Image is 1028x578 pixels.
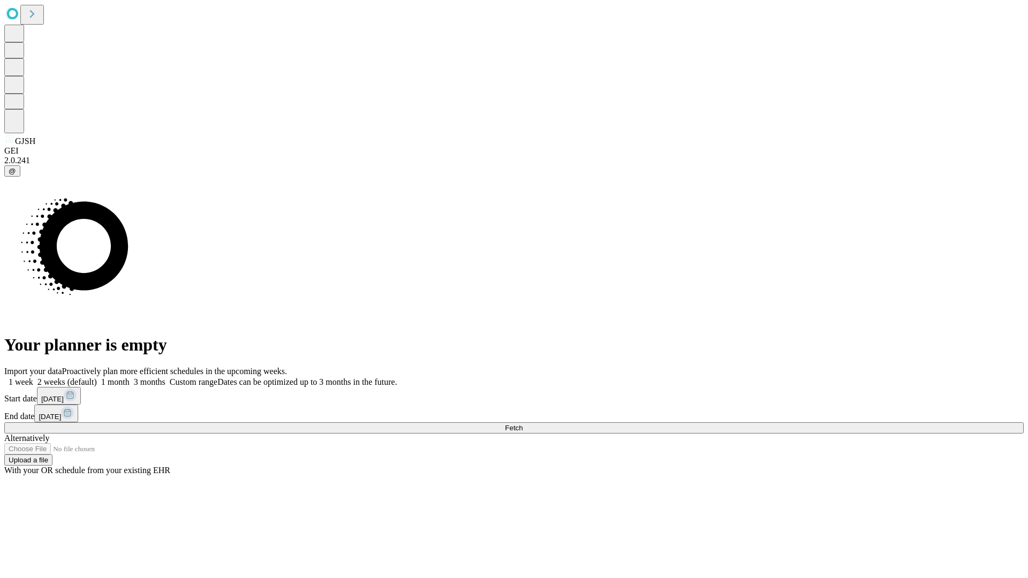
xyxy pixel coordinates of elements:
span: Fetch [505,424,523,432]
span: Dates can be optimized up to 3 months in the future. [217,377,397,386]
button: [DATE] [37,387,81,405]
span: Alternatively [4,433,49,443]
span: 1 week [9,377,33,386]
span: [DATE] [39,413,61,421]
span: @ [9,167,16,175]
span: [DATE] [41,395,64,403]
div: 2.0.241 [4,156,1024,165]
span: With your OR schedule from your existing EHR [4,466,170,475]
span: Custom range [170,377,217,386]
div: End date [4,405,1024,422]
h1: Your planner is empty [4,335,1024,355]
button: Fetch [4,422,1024,433]
span: Proactively plan more efficient schedules in the upcoming weeks. [62,367,287,376]
span: GJSH [15,136,35,146]
div: GEI [4,146,1024,156]
span: 2 weeks (default) [37,377,97,386]
span: 3 months [134,377,165,386]
div: Start date [4,387,1024,405]
span: 1 month [101,377,130,386]
button: Upload a file [4,454,52,466]
span: Import your data [4,367,62,376]
button: @ [4,165,20,177]
button: [DATE] [34,405,78,422]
